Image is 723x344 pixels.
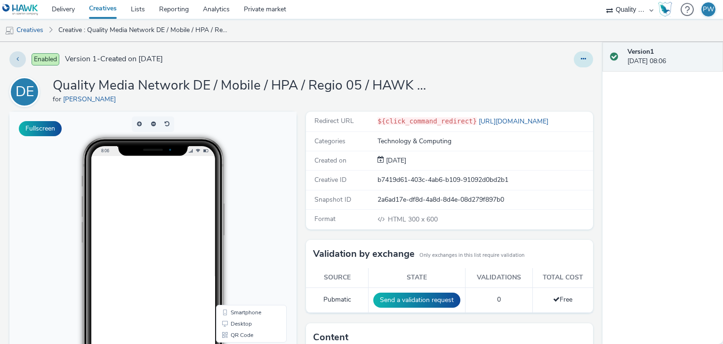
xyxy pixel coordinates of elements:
[209,206,275,218] li: Desktop
[388,215,408,224] span: HTML
[369,268,466,287] th: State
[32,53,59,66] span: Enabled
[378,117,477,125] code: ${click_command_redirect}
[314,214,336,223] span: Format
[314,116,354,125] span: Redirect URL
[63,95,120,104] a: [PERSON_NAME]
[209,218,275,229] li: QR Code
[378,175,592,185] div: b7419d61-403c-4ab6-b109-91092d0bd2b1
[373,293,460,308] button: Send a validation request
[2,4,39,16] img: undefined Logo
[658,2,676,17] a: Hawk Academy
[92,36,100,41] span: 8:06
[9,87,43,96] a: DE
[65,54,163,65] span: Version 1 - Created on [DATE]
[384,156,406,165] div: Creation 14 October 2025, 08:06
[703,2,714,16] div: PW
[378,195,592,205] div: 2a6ad17e-df8d-4a8d-8d4e-08d279f897b0
[627,47,715,66] div: [DATE] 08:06
[314,137,345,146] span: Categories
[658,2,672,17] img: Hawk Academy
[221,198,252,204] span: Smartphone
[477,117,552,126] a: [URL][DOMAIN_NAME]
[5,26,14,35] img: mobile
[16,79,34,105] div: DE
[419,252,524,259] small: Only exchanges in this list require validation
[314,175,346,184] span: Creative ID
[313,247,415,261] h3: Validation by exchange
[387,215,438,224] span: 300 x 600
[314,156,346,165] span: Created on
[306,268,369,287] th: Source
[53,77,429,95] h1: Quality Media Network DE / Mobile / HPA / Regio 05 / HAWK (5480) (copy)
[378,137,592,146] div: Technology & Computing
[627,47,654,56] strong: Version 1
[384,156,406,165] span: [DATE]
[532,268,593,287] th: Total cost
[221,209,242,215] span: Desktop
[553,295,572,304] span: Free
[497,295,501,304] span: 0
[221,221,244,226] span: QR Code
[54,19,234,41] a: Creative : Quality Media Network DE / Mobile / HPA / Regio 05 / HAWK (5480) (copy)
[466,268,532,287] th: Validations
[314,195,351,204] span: Snapshot ID
[209,195,275,206] li: Smartphone
[53,95,63,104] span: for
[306,287,369,312] td: Pubmatic
[19,121,62,136] button: Fullscreen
